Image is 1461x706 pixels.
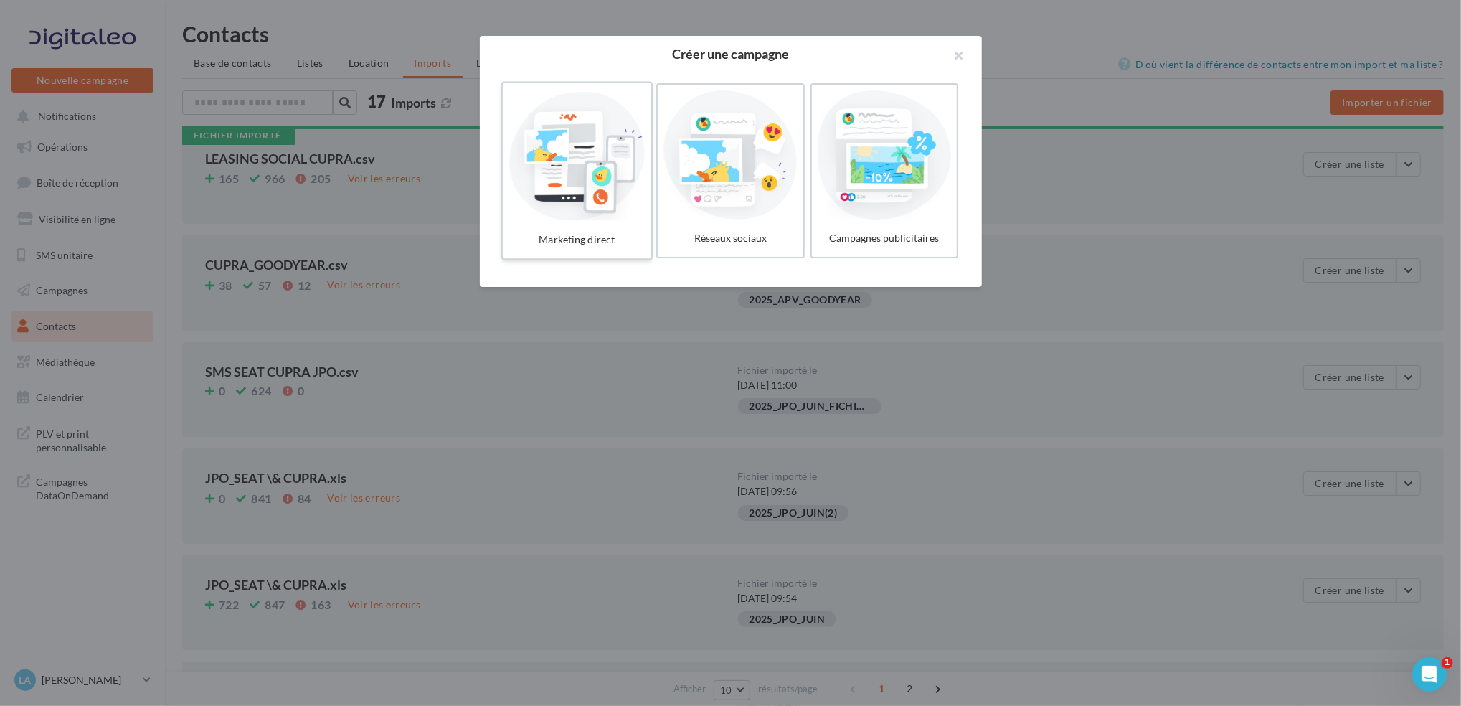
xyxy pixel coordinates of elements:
div: Campagnes publicitaires [818,225,952,251]
h2: Créer une campagne [503,47,959,60]
span: 1 [1442,657,1453,669]
iframe: Intercom live chat [1412,657,1447,692]
div: Réseaux sociaux [663,225,798,251]
div: Marketing direct [509,227,645,253]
